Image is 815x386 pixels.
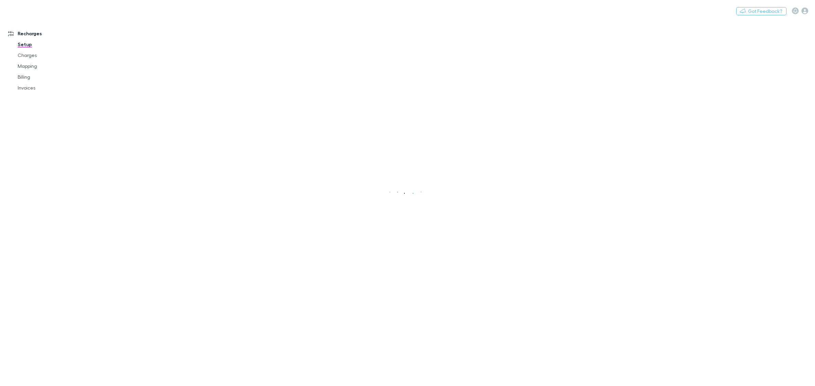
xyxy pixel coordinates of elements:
a: Setup [11,39,96,50]
button: Got Feedback? [736,7,786,15]
a: Recharges [1,28,96,39]
a: Mapping [11,61,96,72]
a: Invoices [11,82,96,93]
a: Billing [11,72,96,82]
a: Charges [11,50,96,61]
